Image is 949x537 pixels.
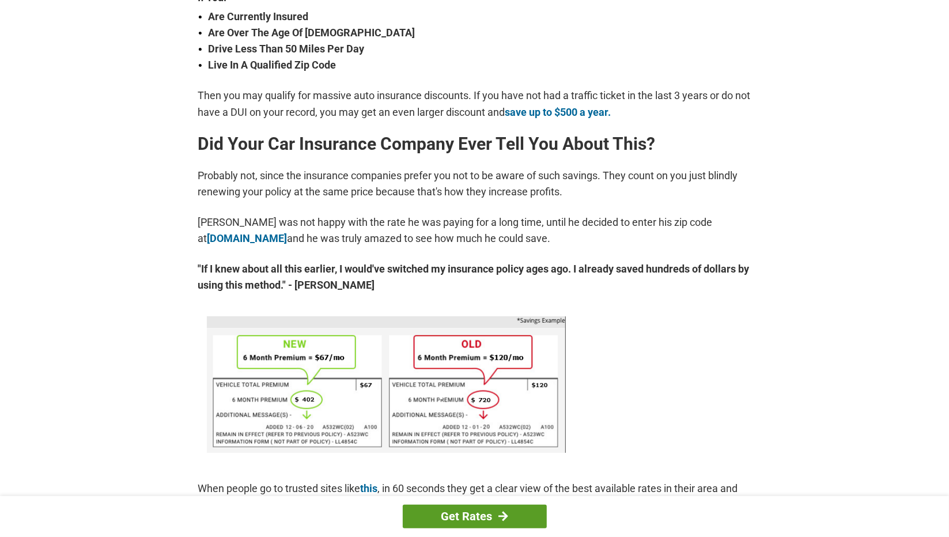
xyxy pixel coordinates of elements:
a: this [361,482,378,494]
a: [DOMAIN_NAME] [207,232,288,244]
p: [PERSON_NAME] was not happy with the rate he was paying for a long time, until he decided to ente... [198,214,751,247]
p: Probably not, since the insurance companies prefer you not to be aware of such savings. They coun... [198,168,751,200]
strong: "If I knew about all this earlier, I would've switched my insurance policy ages ago. I already sa... [198,261,751,293]
strong: Are Over The Age Of [DEMOGRAPHIC_DATA] [209,25,751,41]
strong: Drive Less Than 50 Miles Per Day [209,41,751,57]
p: When people go to trusted sites like , in 60 seconds they get a clear view of the best available ... [198,481,751,529]
a: save up to $500 a year. [505,106,611,118]
strong: Are Currently Insured [209,9,751,25]
strong: Live In A Qualified Zip Code [209,57,751,73]
a: Get Rates [403,505,547,528]
h2: Did Your Car Insurance Company Ever Tell You About This? [198,135,751,153]
img: savings [207,316,566,453]
p: Then you may qualify for massive auto insurance discounts. If you have not had a traffic ticket i... [198,88,751,120]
